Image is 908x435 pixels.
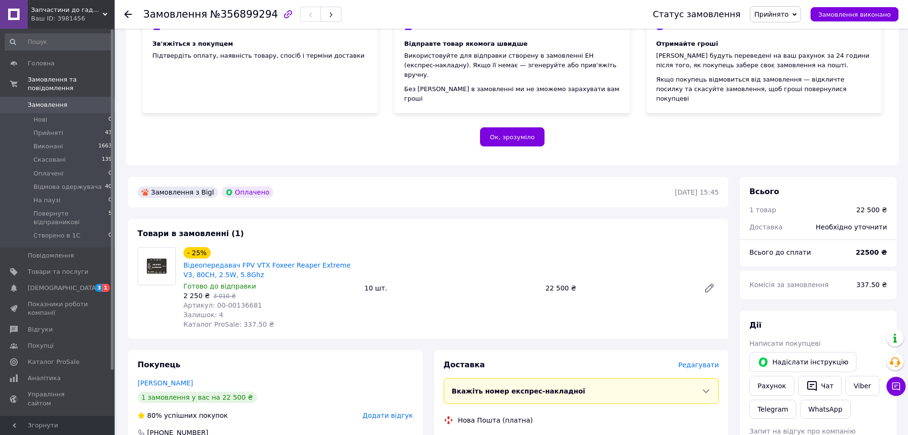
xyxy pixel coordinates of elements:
button: Ок, зрозуміло [480,127,545,146]
span: 5 [108,209,112,227]
span: На паузі [33,196,61,205]
span: Комісія за замовлення [749,281,829,289]
div: 22 500 ₴ [542,281,696,295]
span: Редагувати [678,361,719,369]
time: [DATE] 15:45 [675,188,719,196]
span: Вкажіть номер експрес-накладної [452,387,586,395]
div: 2 [404,20,620,32]
span: Дії [749,321,761,330]
span: 1 [102,284,110,292]
div: успішних покупок [138,411,228,420]
span: Замовлення [143,9,207,20]
span: Виконані [33,142,63,151]
span: Повідомлення [28,251,74,260]
div: [PERSON_NAME] будуть переведені на ваш рахунок за 24 години після того, як покупець забере своє з... [656,51,872,70]
div: Повернутися назад [124,10,132,19]
span: 43 [105,129,112,137]
span: Головна [28,59,54,68]
span: 0 [108,169,112,178]
span: Показники роботи компанії [28,300,88,317]
span: 0 [108,231,112,240]
span: Скасовані [33,155,66,164]
span: Всього до сплати [749,249,811,256]
a: Відеопередавач FPV VTX Foxeer Reaper Extreme V3, 80CH, 2.5W, 5.8Ghz [183,261,351,279]
span: 1 товар [749,206,776,214]
span: Відгуки [28,325,53,334]
a: Редагувати [700,279,719,298]
input: Пошук [5,33,113,51]
button: Рахунок [749,376,794,396]
span: Ок, зрозуміло [490,134,535,141]
span: Запит на відгук про компанію [749,427,855,435]
span: 3 010 ₴ [213,293,235,300]
span: Товари та послуги [28,268,88,276]
img: Відеопередавач FPV VTX Foxeer Reaper Extreme V3, 80CH, 2.5W, 5.8Ghz [138,248,175,285]
button: Замовлення виконано [811,7,898,21]
b: 22500 ₴ [855,249,887,256]
span: Прийняті [33,129,63,137]
div: Ваш ID: 3981456 [31,14,115,23]
span: Управління сайтом [28,390,88,407]
button: Чат з покупцем [887,377,906,396]
span: 337.50 ₴ [856,281,887,289]
span: 80% [147,412,162,419]
div: Статус замовлення [653,10,741,19]
div: Використовуйте для відправки створену в замовленні ЕН (експрес-накладну). Якщо її немає — згенеру... [404,51,620,80]
span: 40 [105,183,112,191]
a: WhatsApp [800,400,850,419]
span: 139 [102,155,112,164]
a: Telegram [749,400,796,419]
div: Оплачено [222,186,273,198]
span: 1663 [98,142,112,151]
div: Нова Пошта (платна) [456,415,535,425]
span: Додати відгук [363,412,413,419]
div: 10 шт. [361,281,542,295]
b: Отримайте гроші [656,40,718,47]
div: 1 [152,20,368,32]
span: Покупець [138,360,181,369]
span: Аналітика [28,374,61,383]
span: Оплачені [33,169,64,178]
span: Доставка [749,223,782,231]
div: Замовлення з Bigl [138,186,218,198]
span: 3 [95,284,103,292]
div: - 25% [183,247,211,259]
span: 2 250 ₴ [183,292,210,300]
span: Залишок: 4 [183,311,224,319]
span: Артикул: 00-00136681 [183,301,262,309]
span: Замовлення виконано [818,11,891,18]
span: 0 [108,196,112,205]
a: [PERSON_NAME] [138,379,193,387]
span: Каталог ProSale: 337.50 ₴ [183,321,274,328]
span: Каталог ProSale [28,358,79,366]
span: [DEMOGRAPHIC_DATA] [28,284,98,292]
span: Покупці [28,342,53,350]
div: 1 замовлення у вас на 22 500 ₴ [138,392,257,403]
span: Нові [33,115,47,124]
span: Доставка [444,360,485,369]
b: Відправте товар якомога швидше [404,40,527,47]
button: Чат [798,376,842,396]
span: 0 [108,115,112,124]
div: Необхідно уточнити [810,217,893,238]
span: Відмова одержувача [33,183,102,191]
div: 22 500 ₴ [856,205,887,215]
div: 3 [656,20,872,32]
div: Без [PERSON_NAME] в замовленні ми не зможемо зарахувати вам гроші [404,84,620,104]
button: Надіслати інструкцію [749,352,856,372]
span: Прийнято [754,10,789,18]
a: Viber [845,376,879,396]
div: Якщо покупець відмовиться від замовлення — відкличте посилку та скасуйте замовлення, щоб гроші по... [656,75,872,104]
span: Створено в 1С [33,231,80,240]
span: Готово до відправки [183,282,256,290]
span: Всього [749,187,779,196]
div: Підтвердіть оплату, наявність товару, спосіб і терміни доставки [152,51,368,61]
span: Товари в замовленні (1) [138,229,244,238]
span: Гаманець компанії [28,415,88,433]
span: Замовлення [28,101,67,109]
span: Написати покупцеві [749,340,821,347]
span: Замовлення та повідомлення [28,75,115,93]
span: Повернуте відправникові [33,209,108,227]
b: Зв'яжіться з покупцем [152,40,233,47]
span: Запчастини до гаджетів [31,6,103,14]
